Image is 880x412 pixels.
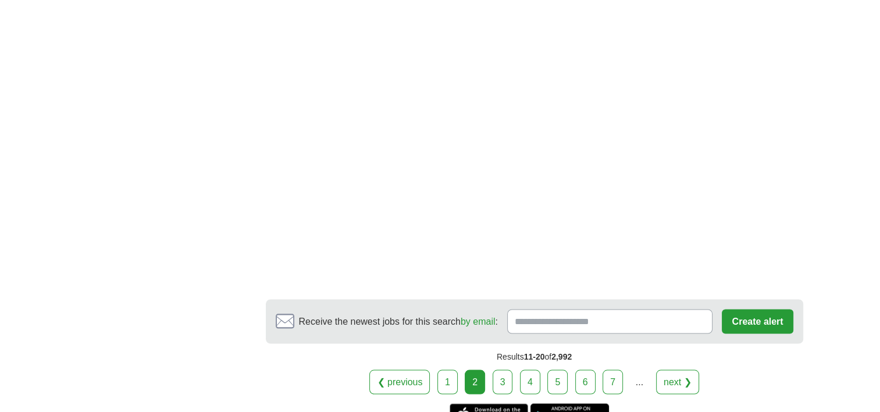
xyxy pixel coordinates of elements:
[266,343,803,370] div: Results of
[369,370,430,394] a: ❮ previous
[465,370,485,394] div: 2
[520,370,540,394] a: 4
[524,351,545,361] span: 11-20
[603,370,623,394] a: 7
[628,370,651,393] div: ...
[547,370,568,394] a: 5
[656,370,699,394] a: next ❯
[493,370,513,394] a: 3
[437,370,458,394] a: 1
[299,314,498,328] span: Receive the newest jobs for this search :
[461,316,496,326] a: by email
[575,370,596,394] a: 6
[722,309,793,333] button: Create alert
[551,351,572,361] span: 2,992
